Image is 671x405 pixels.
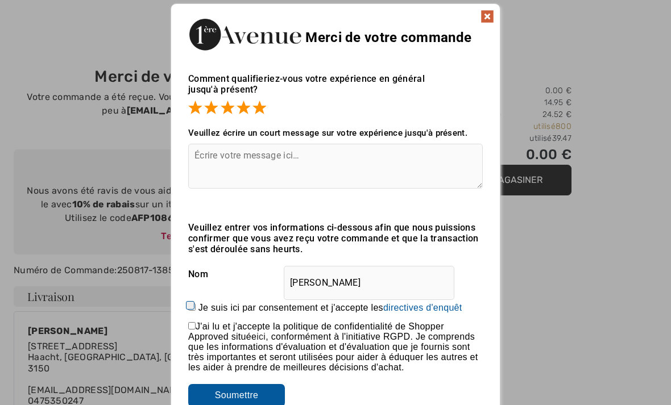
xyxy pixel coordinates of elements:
span: J'ai lu et j'accepte la politique de confidentialité de Shopper Approved située , conformément à ... [188,322,478,372]
div: Veuillez entrer vos informations ci-dessous afin que nous puissions confirmer que vous avez reçu ... [188,222,483,254]
a: directives d'enquêt [383,303,462,312]
img: x [481,10,494,23]
img: Merci de votre commande [188,15,302,53]
div: Nom [188,260,483,289]
div: Comment qualifieriez-vous votre expérience en général jusqu'à présent? [188,62,483,116]
span: Merci de votre commande [305,30,471,45]
label: Je suis ici par consentement et j'accepte les [198,303,462,313]
a: ici [256,332,266,341]
div: Veuillez écrire un court message sur votre expérience jusqu'à présent. [188,128,483,138]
